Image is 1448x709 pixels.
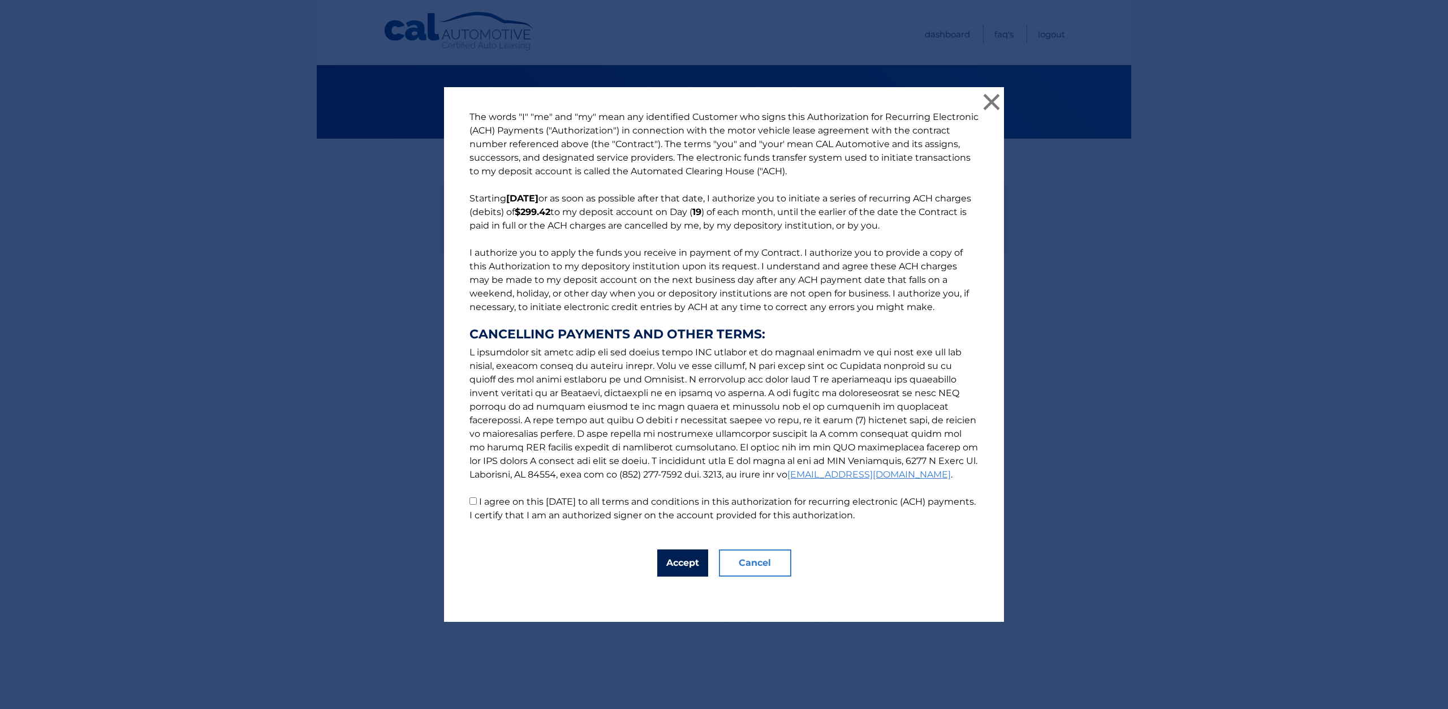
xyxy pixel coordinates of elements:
a: [EMAIL_ADDRESS][DOMAIN_NAME] [787,469,951,480]
b: [DATE] [506,193,538,204]
button: Cancel [719,549,791,577]
p: The words "I" "me" and "my" mean any identified Customer who signs this Authorization for Recurri... [458,110,990,522]
button: × [980,91,1003,113]
label: I agree on this [DATE] to all terms and conditions in this authorization for recurring electronic... [469,496,976,521]
b: 19 [692,207,701,217]
b: $299.42 [515,207,550,217]
button: Accept [657,549,708,577]
strong: CANCELLING PAYMENTS AND OTHER TERMS: [469,328,979,341]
